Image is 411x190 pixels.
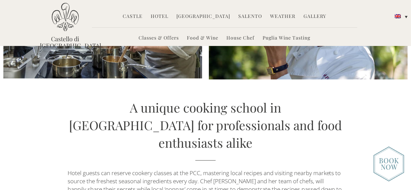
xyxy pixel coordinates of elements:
[227,34,255,42] a: House Chef
[304,13,327,21] a: Gallery
[52,3,79,31] img: Castello di Ugento
[177,13,231,21] a: [GEOGRAPHIC_DATA]
[68,99,344,160] h2: A unique cooking school in [GEOGRAPHIC_DATA] for professionals and food enthusiasts alike
[187,34,219,42] a: Food & Wine
[270,13,296,21] a: Weather
[263,34,311,42] a: Puglia Wine Tasting
[139,34,179,42] a: Classes & Offers
[373,146,404,182] img: new-booknow.png
[123,13,143,21] a: Castle
[151,13,169,21] a: Hotel
[395,14,401,18] img: English
[239,13,262,21] a: Salento
[40,35,91,49] a: Castello di [GEOGRAPHIC_DATA]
